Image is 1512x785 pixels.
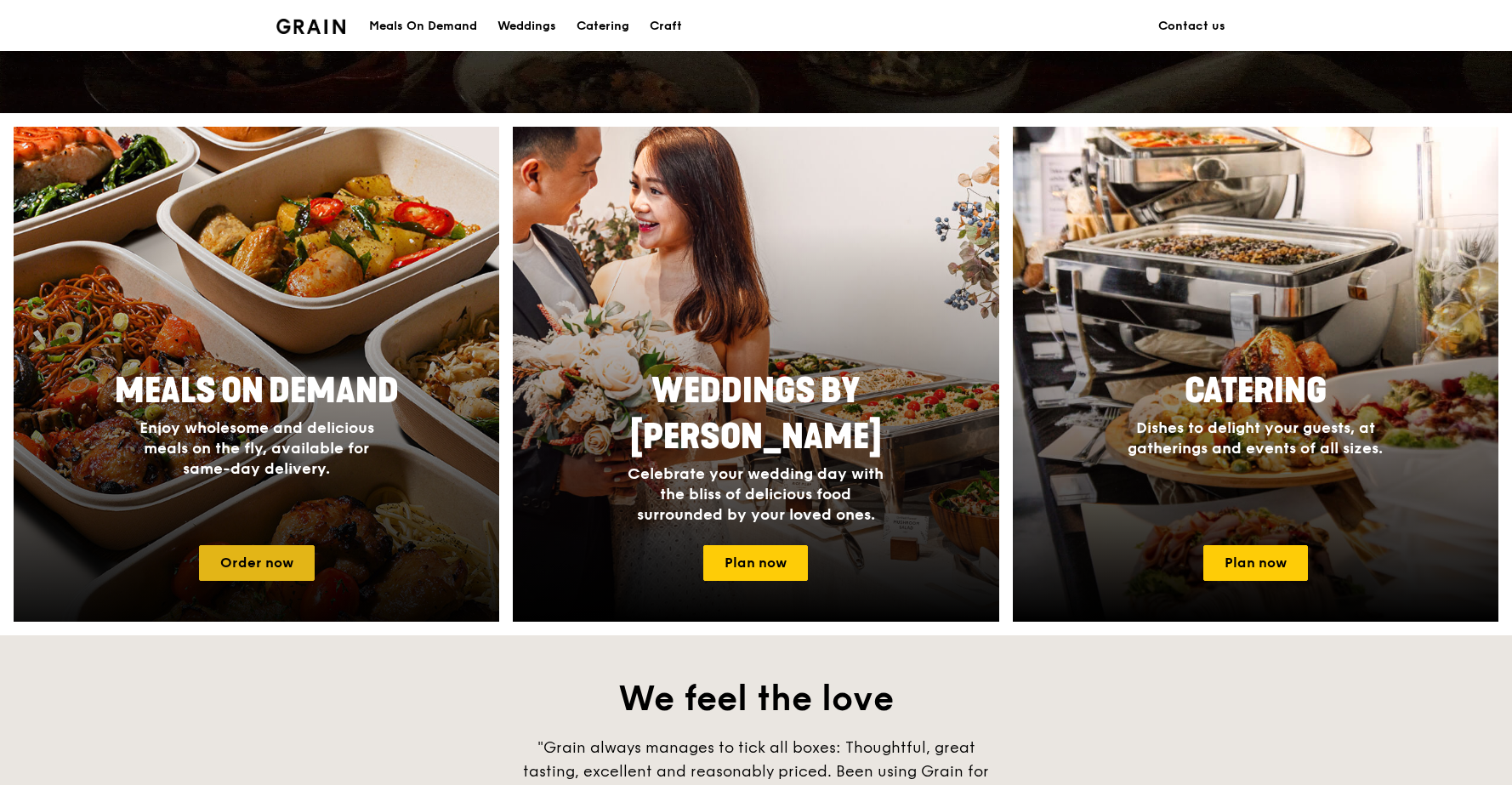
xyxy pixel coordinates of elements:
div: Meals On Demand [369,1,477,52]
a: Catering [566,1,639,52]
a: Order now [199,545,315,581]
div: Catering [577,1,629,52]
span: Meals On Demand [115,371,399,412]
span: Catering [1185,371,1327,412]
img: weddings-card.4f3003b8.jpg [513,127,998,622]
div: Weddings [497,1,556,52]
a: Weddings [487,1,566,52]
span: Enjoy wholesome and delicious meals on the fly, available for same-day delivery. [139,418,374,478]
a: Craft [639,1,692,52]
a: Contact us [1148,1,1236,52]
span: Weddings by [PERSON_NAME] [630,371,882,458]
img: catering-card.e1cfaf3e.jpg [1013,127,1498,622]
a: CateringDishes to delight your guests, at gatherings and events of all sizes.Plan now [1013,127,1498,622]
a: Plan now [1203,545,1308,581]
span: Celebrate your wedding day with the bliss of delicious food surrounded by your loved ones. [628,464,884,524]
div: Craft [650,1,682,52]
a: Weddings by [PERSON_NAME]Celebrate your wedding day with the bliss of delicious food surrounded b... [513,127,998,622]
a: Plan now [703,545,808,581]
span: Dishes to delight your guests, at gatherings and events of all sizes. [1128,418,1383,458]
a: Meals On DemandEnjoy wholesome and delicious meals on the fly, available for same-day delivery.Or... [14,127,499,622]
img: Grain [276,19,345,34]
